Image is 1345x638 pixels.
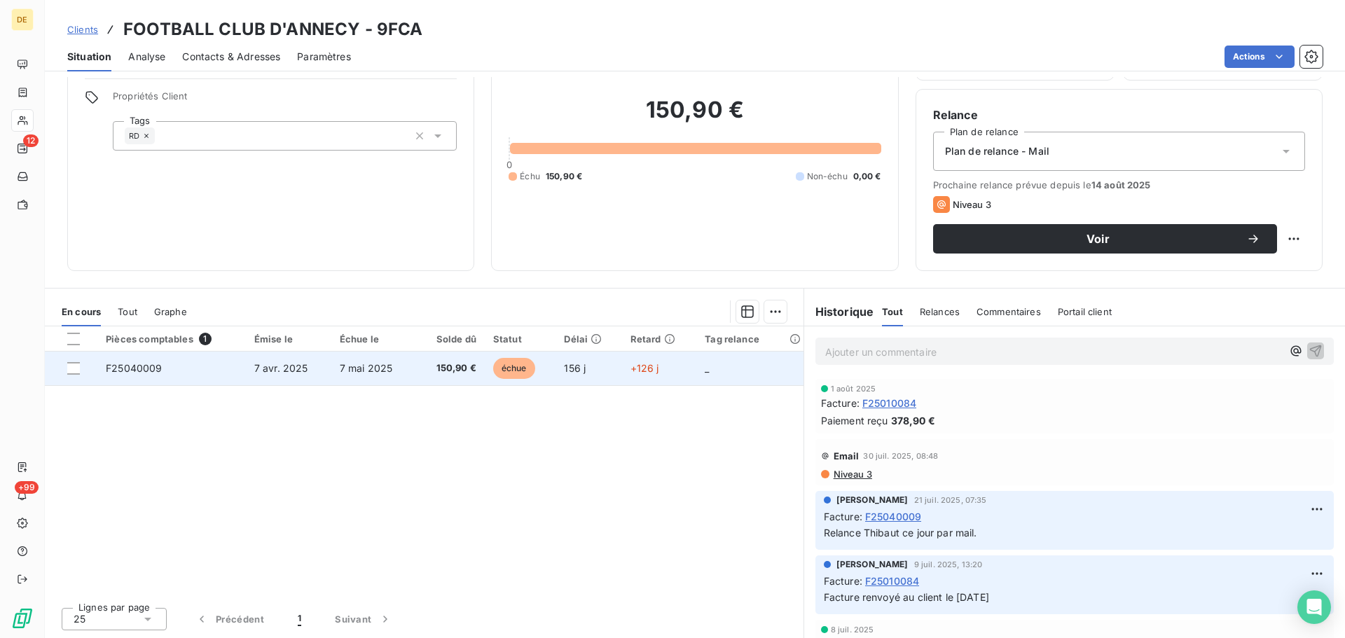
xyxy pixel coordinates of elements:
[297,50,351,64] span: Paramètres
[154,306,187,317] span: Graphe
[67,50,111,64] span: Situation
[129,132,139,140] span: RD
[1225,46,1295,68] button: Actions
[23,134,39,147] span: 12
[182,50,280,64] span: Contacts & Adresses
[67,24,98,35] span: Clients
[933,179,1305,190] span: Prochaine relance prévue depuis le
[11,8,34,31] div: DE
[11,607,34,630] img: Logo LeanPay
[281,604,318,634] button: 1
[831,384,876,393] span: 1 août 2025
[1091,179,1151,190] span: 14 août 2025
[882,306,903,317] span: Tout
[834,450,860,462] span: Email
[15,481,39,494] span: +99
[74,612,85,626] span: 25
[977,306,1041,317] span: Commentaires
[953,199,991,210] span: Niveau 3
[630,362,659,374] span: +126 j
[705,333,794,345] div: Tag relance
[807,170,848,183] span: Non-échu
[821,396,860,410] span: Facture :
[836,558,909,571] span: [PERSON_NAME]
[62,306,101,317] span: En cours
[705,362,709,374] span: _
[509,96,881,138] h2: 150,90 €
[821,413,888,428] span: Paiement reçu
[920,306,960,317] span: Relances
[123,17,422,42] h3: FOOTBALL CLUB D'ANNECY - 9FCA
[831,625,874,634] span: 8 juil. 2025
[340,362,393,374] span: 7 mai 2025
[950,233,1246,244] span: Voir
[914,496,987,504] span: 21 juil. 2025, 07:35
[118,306,137,317] span: Tout
[106,362,162,374] span: F25040009
[178,604,281,634] button: Précédent
[832,469,872,480] span: Niveau 3
[113,90,457,110] span: Propriétés Client
[836,494,909,506] span: [PERSON_NAME]
[106,333,237,345] div: Pièces comptables
[824,591,989,603] span: Facture renvoyé au client le [DATE]
[493,358,535,379] span: échue
[891,413,935,428] span: 378,90 €
[424,333,476,345] div: Solde dû
[199,333,212,345] span: 1
[863,452,938,460] span: 30 juil. 2025, 08:48
[506,159,512,170] span: 0
[853,170,881,183] span: 0,00 €
[945,144,1049,158] span: Plan de relance - Mail
[933,106,1305,123] h6: Relance
[1297,590,1331,624] div: Open Intercom Messenger
[630,333,689,345] div: Retard
[564,333,613,345] div: Délai
[824,509,862,524] span: Facture :
[564,362,586,374] span: 156 j
[298,612,301,626] span: 1
[340,333,408,345] div: Échue le
[424,361,476,375] span: 150,90 €
[933,224,1277,254] button: Voir
[914,560,983,569] span: 9 juil. 2025, 13:20
[318,604,409,634] button: Suivant
[1058,306,1112,317] span: Portail client
[865,509,921,524] span: F25040009
[128,50,165,64] span: Analyse
[862,396,916,410] span: F25010084
[520,170,540,183] span: Échu
[493,333,548,345] div: Statut
[824,574,862,588] span: Facture :
[865,574,919,588] span: F25010084
[155,130,166,142] input: Ajouter une valeur
[546,170,582,183] span: 150,90 €
[824,527,977,539] span: Relance Thibaut ce jour par mail.
[254,333,323,345] div: Émise le
[804,303,874,320] h6: Historique
[254,362,308,374] span: 7 avr. 2025
[67,22,98,36] a: Clients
